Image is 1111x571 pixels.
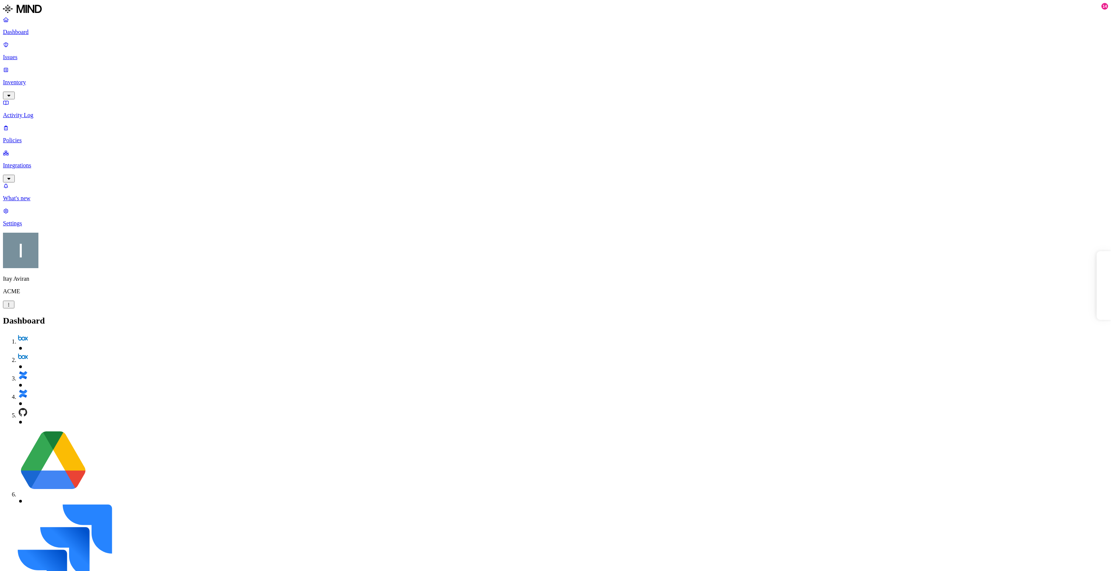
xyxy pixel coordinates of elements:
h2: Dashboard [3,316,1108,326]
p: Activity Log [3,112,1108,119]
a: Integrations [3,150,1108,181]
a: Activity Log [3,99,1108,119]
a: Issues [3,41,1108,61]
a: MIND [3,3,1108,16]
p: Inventory [3,79,1108,86]
p: Issues [3,54,1108,61]
p: Dashboard [3,29,1108,35]
img: MIND [3,3,42,15]
p: What's new [3,195,1108,202]
p: ACME [3,288,1108,295]
div: 14 [1101,3,1108,10]
p: Policies [3,137,1108,144]
a: What's new [3,182,1108,202]
a: Dashboard [3,16,1108,35]
a: Inventory [3,66,1108,98]
a: Policies [3,124,1108,144]
img: box.svg [18,333,28,343]
a: Settings [3,208,1108,227]
img: github.svg [18,407,28,417]
img: confluence.svg [18,370,28,380]
img: Itay Aviran [3,233,38,268]
p: Integrations [3,162,1108,169]
img: box.svg [18,352,28,362]
img: confluence.svg [18,389,28,399]
img: google-drive.svg [18,425,89,496]
p: Settings [3,220,1108,227]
